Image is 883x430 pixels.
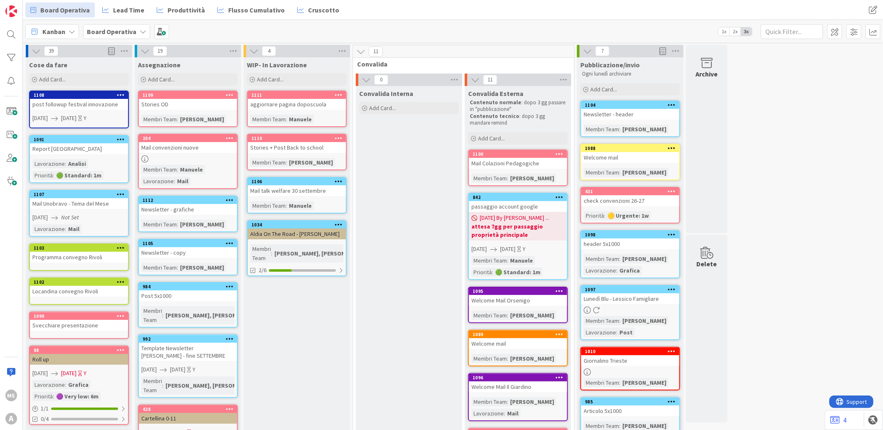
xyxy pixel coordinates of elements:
a: 1108post followup festival innovazione[DATE][DATE]Y [29,91,129,128]
div: Lavorazione [584,266,616,275]
a: 1106Mail talk welfare 30 settembreMembri Team:Manuele [247,177,347,214]
a: 1100Mail Colazioni PedagogicheMembri Team:[PERSON_NAME] [468,150,568,186]
div: header 5x1000 [581,238,679,249]
span: : [604,211,605,220]
div: 1091 [30,136,128,143]
div: Priorità [32,171,53,180]
div: Membri Team [250,158,286,167]
div: Membri Team [141,376,162,395]
div: 1110Stories + Post Back to school [248,135,346,153]
div: Lavorazione [32,159,65,168]
div: Membri Team [471,174,507,183]
a: Produttività [152,2,210,17]
div: 1102Locandina convegno Rivoli [30,278,128,297]
div: Cartellina 0-11 [139,413,237,424]
span: Assegnazione [138,61,180,69]
a: 1034Aldia On The Road - [PERSON_NAME]Membri Team:[PERSON_NAME], [PERSON_NAME]2/6 [247,220,347,276]
div: Mail Colazioni Pedagogiche [469,158,567,169]
div: 1109 [139,91,237,99]
div: 1107 [30,191,128,198]
div: Lavorazione [32,224,65,233]
div: Membri Team [250,115,286,124]
div: Priorità [32,392,53,401]
div: 1088 [581,145,679,152]
a: 1091Report [GEOGRAPHIC_DATA]Lavorazione:AnalisiPriorità:🟢 Standard: 1m [29,135,129,183]
div: 1096Welcome Mail Il Giardino [469,374,567,392]
div: Lavorazione [32,380,65,389]
span: : [507,397,508,406]
div: 1110 [248,135,346,142]
div: Membri Team [471,354,507,363]
span: [DATE] [141,365,157,374]
div: Manuele [287,201,314,210]
div: Manuele [178,165,205,174]
div: aggiornare pagina doposcuola [248,99,346,110]
div: Post 5x1000 [139,290,237,301]
div: 431check convenzioni 26-27 [581,188,679,206]
div: 1099Svecchiare presentazione [30,312,128,331]
div: 1105 [143,241,237,246]
div: Stories OD [139,99,237,110]
div: Template Newsletter [PERSON_NAME] - fine SETTEMBRE [139,343,237,361]
span: Add Card... [590,86,617,93]
div: Y [192,365,195,374]
span: 2x [730,27,741,36]
div: 🟢 Standard: 1m [493,268,543,277]
span: Produttività [168,5,205,15]
span: Convalida [357,60,564,68]
div: 992Template Newsletter [PERSON_NAME] - fine SETTEMBRE [139,335,237,361]
div: 1102 [34,279,128,285]
div: [PERSON_NAME] [508,354,556,363]
div: [PERSON_NAME] [508,397,556,406]
div: Membri Team [584,125,619,134]
span: : [286,158,287,167]
span: [DATE] [32,114,48,123]
div: 1088 [585,145,679,151]
div: Welcome Mail Il Giardino [469,381,567,392]
div: 992 [143,336,237,342]
div: 1108post followup festival innovazione [30,91,128,110]
div: 1112 [139,197,237,204]
a: 1095Welcome Mail OrsenigoMembri Team:[PERSON_NAME] [468,287,568,323]
a: 842passaggio account google[DATE] By [PERSON_NAME] ...attesa 7gg per passaggio proprietà principa... [468,193,568,280]
div: 🟣 Very low: 6m [54,392,101,401]
div: 204Mail convenzioni nuove [139,135,237,153]
div: Newsletter - grafiche [139,204,237,215]
span: WIP- In Lavorazione [247,61,307,69]
div: 428 [139,405,237,413]
div: 1089 [473,332,567,337]
div: [PERSON_NAME] [508,311,556,320]
div: 842passaggio account google [469,194,567,212]
div: 🟢 Standard: 1m [54,171,104,180]
div: 1105Newsletter - copy [139,240,237,258]
span: Add Card... [257,76,284,83]
div: 1111aggiornare pagina doposcuola [248,91,346,110]
a: 1102Locandina convegno Rivoli [29,278,129,305]
div: Newsletter - header [581,109,679,120]
span: [DATE] [32,369,48,378]
a: 1010Giornalino TriesteMembri Team:[PERSON_NAME] [580,347,680,391]
div: Manuele [508,256,535,265]
span: [DATE] [32,213,48,222]
div: 1010Giornalino Trieste [581,348,679,366]
div: [PERSON_NAME] [287,158,335,167]
div: 1105 [139,240,237,247]
div: Roll up [30,354,128,365]
div: [PERSON_NAME] [178,115,226,124]
div: Membri Team [471,256,507,265]
div: 1095 [473,288,567,294]
div: 1108 [34,92,128,98]
div: Membri Team [584,378,619,387]
div: Lavorazione [141,177,174,186]
div: Welcome mail [581,152,679,163]
span: Flusso Cumulativo [228,5,285,15]
span: 39 [44,46,58,56]
span: [DATE] [471,245,487,253]
div: 1109Stories OD [139,91,237,110]
div: 1106 [248,178,346,185]
div: Lavorazione [471,409,504,418]
div: 431 [585,189,679,194]
div: 1107Mail Unobravo - Tema del Mese [30,191,128,209]
div: Membri Team [141,165,177,174]
a: 1089Welcome mailMembri Team:[PERSON_NAME] [468,330,568,366]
